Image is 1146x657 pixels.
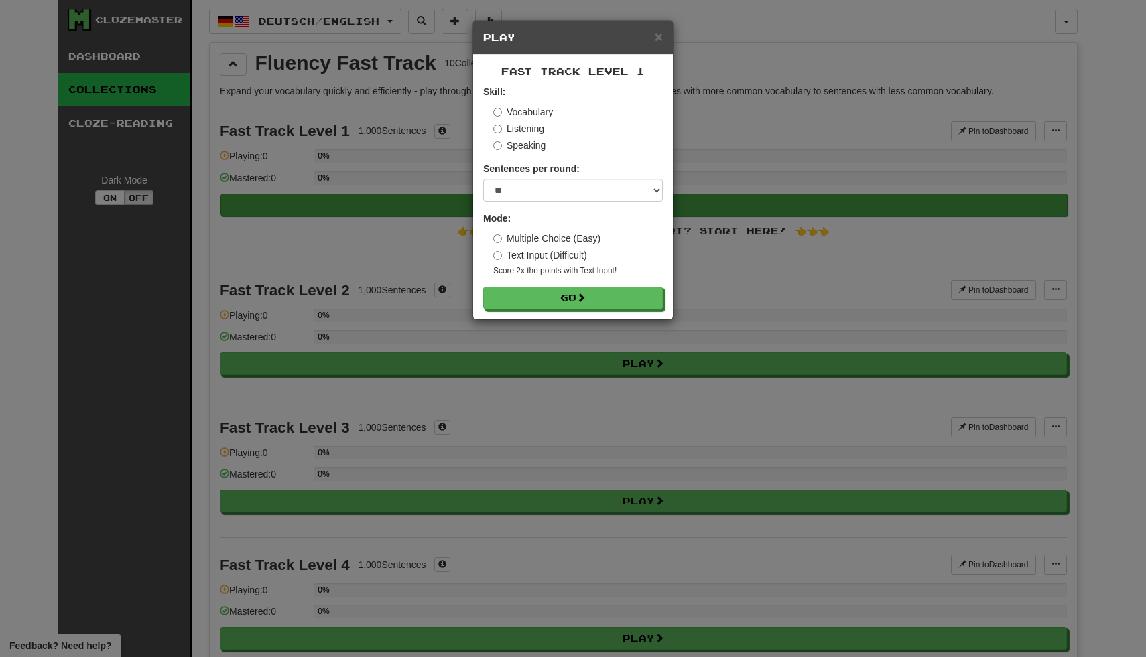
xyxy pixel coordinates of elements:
[493,122,544,135] label: Listening
[501,66,645,77] span: Fast Track Level 1
[493,105,553,119] label: Vocabulary
[493,234,502,243] input: Multiple Choice (Easy)
[493,232,600,245] label: Multiple Choice (Easy)
[493,251,502,260] input: Text Input (Difficult)
[493,139,546,152] label: Speaking
[483,287,663,309] button: Go
[483,213,511,224] strong: Mode:
[493,248,587,262] label: Text Input (Difficult)
[493,125,502,133] input: Listening
[483,162,580,175] label: Sentences per round:
[483,31,663,44] h5: Play
[493,141,502,150] input: Speaking
[655,29,663,44] span: ×
[655,29,663,44] button: Close
[493,108,502,117] input: Vocabulary
[493,265,663,277] small: Score 2x the points with Text Input !
[483,86,505,97] strong: Skill:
